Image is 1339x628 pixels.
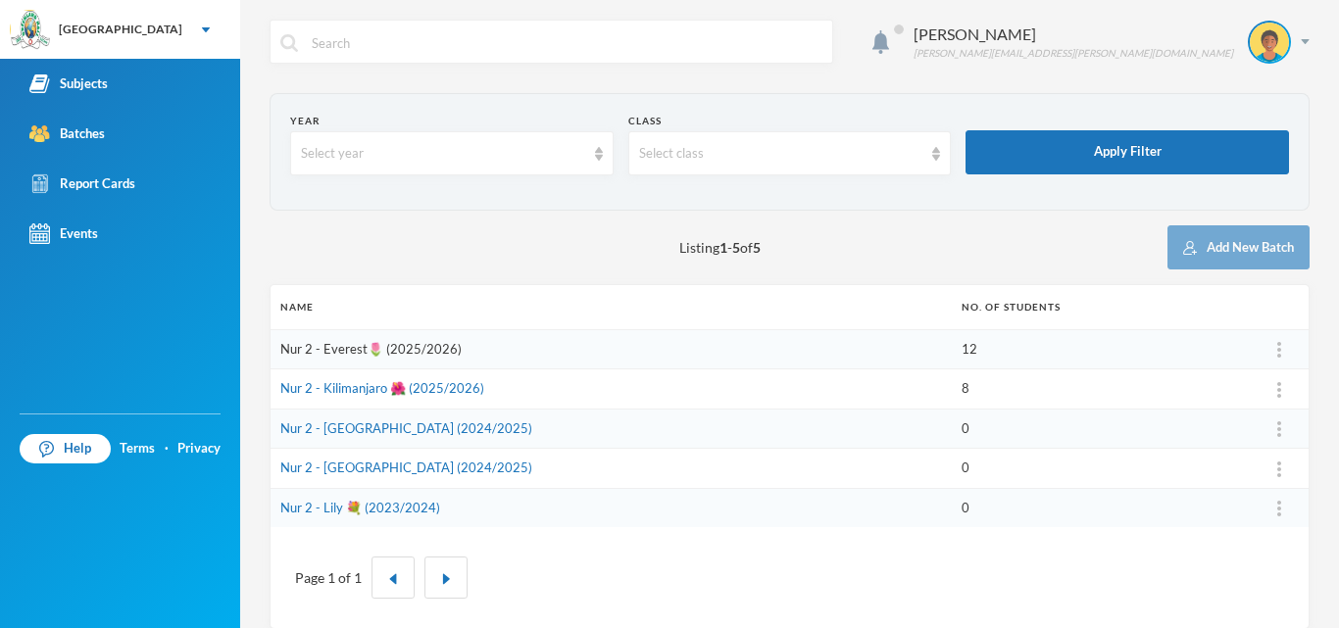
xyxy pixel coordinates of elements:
div: Class [628,114,952,128]
div: [PERSON_NAME] [914,23,1233,46]
td: 0 [952,409,1250,449]
button: Apply Filter [966,130,1289,174]
img: search [280,34,298,52]
a: Terms [120,439,155,459]
div: · [165,439,169,459]
div: Subjects [29,73,108,94]
a: Nur 2 - Kilimanjaro 🌺 (2025/2026) [280,380,484,396]
a: Nur 2 - Everest🌷 (2025/2026) [280,341,462,357]
td: 8 [952,369,1250,410]
a: Nur 2 - [GEOGRAPHIC_DATA] (2024/2025) [280,420,532,436]
img: ... [1277,342,1281,358]
span: Listing - of [679,237,761,258]
b: 1 [719,239,727,256]
button: Add New Batch [1167,225,1310,269]
th: No. of students [952,285,1250,329]
img: ... [1277,461,1281,477]
th: Name [271,285,952,329]
b: 5 [732,239,740,256]
div: Page 1 of 1 [295,567,362,588]
a: Privacy [177,439,221,459]
a: Nur 2 - Lily 💐 (2023/2024) [280,500,440,515]
td: 0 [952,488,1250,527]
img: ... [1277,382,1281,398]
div: [GEOGRAPHIC_DATA] [59,21,182,38]
div: Select year [301,144,585,164]
img: logo [11,11,50,50]
div: Select class [639,144,923,164]
div: Events [29,223,98,244]
a: Help [20,434,111,463]
img: ... [1277,501,1281,516]
div: Year [290,114,614,128]
div: Batches [29,123,105,144]
b: 5 [753,239,761,256]
input: Search [310,21,822,65]
td: 12 [952,329,1250,369]
td: 0 [952,449,1250,489]
img: STUDENT [1250,23,1289,62]
a: Nur 2 - [GEOGRAPHIC_DATA] (2024/2025) [280,459,532,475]
div: Report Cards [29,173,135,194]
img: ... [1277,421,1281,437]
div: [PERSON_NAME][EMAIL_ADDRESS][PERSON_NAME][DOMAIN_NAME] [914,46,1233,61]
